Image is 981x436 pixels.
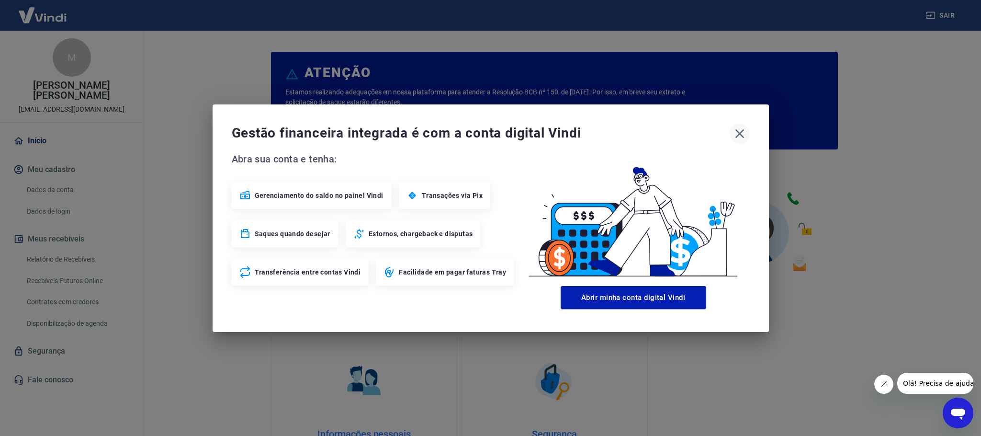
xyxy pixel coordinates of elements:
span: Saques quando desejar [255,229,330,239]
span: Abra sua conta e tenha: [232,151,517,167]
span: Gestão financeira integrada é com a conta digital Vindi [232,124,730,143]
span: Facilidade em pagar faturas Tray [399,267,506,277]
iframe: Fechar mensagem [874,375,893,394]
iframe: Mensagem da empresa [897,373,973,394]
span: Estornos, chargeback e disputas [369,229,473,239]
iframe: Botão para abrir a janela de mensagens [943,398,973,428]
button: Abrir minha conta digital Vindi [561,286,706,309]
span: Olá! Precisa de ajuda? [6,7,80,14]
img: Good Billing [517,151,750,282]
span: Gerenciamento do saldo no painel Vindi [255,191,383,200]
span: Transferência entre contas Vindi [255,267,361,277]
span: Transações via Pix [422,191,483,200]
